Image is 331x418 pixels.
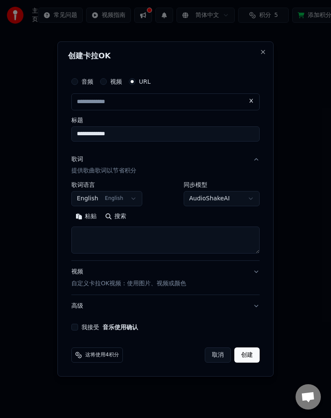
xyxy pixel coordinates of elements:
[71,167,136,175] p: 提供歌曲歌词以节省积分
[184,182,260,188] label: 同步模型
[71,182,142,188] label: 歌词语言
[71,117,260,123] label: 标题
[71,182,260,261] div: 歌词提供歌曲歌词以节省积分
[85,352,119,358] span: 这将使用4积分
[71,295,260,317] button: 高级
[71,210,101,224] button: 粘贴
[139,79,151,85] label: URL
[101,210,130,224] button: 搜索
[81,324,138,330] label: 我接受
[81,79,93,85] label: 音频
[71,268,186,288] div: 视频
[71,148,260,182] button: 歌词提供歌曲歌词以节省积分
[71,261,260,295] button: 视频自定义卡拉OK视频：使用图片、视频或颜色
[71,155,83,164] div: 歌词
[110,79,122,85] label: 视频
[234,347,260,363] button: 创建
[103,324,138,330] button: 我接受
[68,52,263,60] h2: 创建卡拉OK
[71,279,186,288] p: 自定义卡拉OK视频：使用图片、视频或颜色
[205,347,231,363] button: 取消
